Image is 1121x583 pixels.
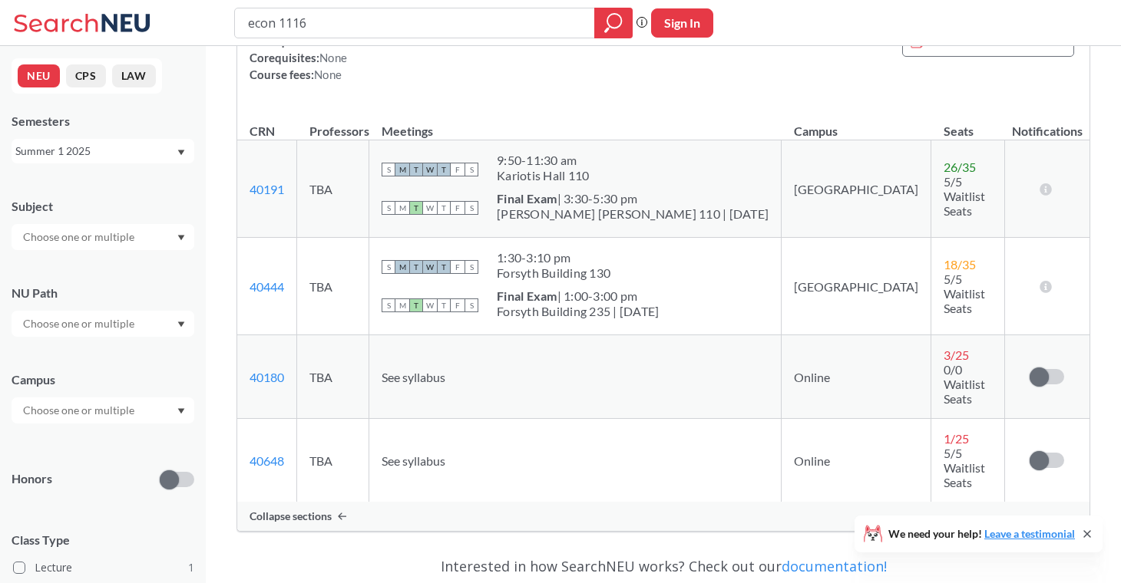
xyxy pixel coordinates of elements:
[782,557,887,575] a: documentation!
[319,51,347,64] span: None
[395,260,409,274] span: M
[382,298,395,312] span: S
[12,224,194,250] div: Dropdown arrow
[12,113,194,130] div: Semesters
[15,315,144,333] input: Choose one or multiple
[931,107,1005,140] th: Seats
[497,168,589,183] div: Kariotis Hall 110
[437,298,451,312] span: T
[497,153,589,168] div: 9:50 - 11:30 am
[188,559,194,576] span: 1
[12,397,194,423] div: Dropdown arrow
[382,201,395,215] span: S
[1004,107,1090,140] th: Notifications
[497,206,769,222] div: [PERSON_NAME] [PERSON_NAME] 110 | [DATE]
[382,370,445,384] span: See syllabus
[604,12,623,34] svg: magnifying glass
[944,362,985,406] span: 0/0 Waitlist Seats
[782,140,931,238] td: [GEOGRAPHIC_DATA]
[944,160,976,174] span: 26 / 35
[395,298,409,312] span: M
[497,265,610,281] div: Forsyth Building 130
[395,163,409,176] span: M
[297,107,369,140] th: Professors
[250,15,536,83] div: NUPaths: Prerequisites: Corequisites: Course fees:
[782,419,931,502] td: Online
[451,163,465,176] span: F
[12,371,194,388] div: Campus
[651,8,713,38] button: Sign In
[297,419,369,502] td: TBA
[409,163,423,176] span: T
[297,140,369,238] td: TBA
[112,64,156,87] button: LAW
[382,260,395,274] span: S
[250,182,284,196] a: 40191
[12,532,194,548] span: Class Type
[246,10,584,36] input: Class, professor, course number, "phrase"
[497,191,557,206] b: Final Exam
[888,529,1075,539] span: We need your help!
[314,68,342,81] span: None
[250,123,275,140] div: CRN
[497,250,610,265] div: 1:30 - 3:10 pm
[369,107,782,140] th: Meetings
[250,453,284,468] a: 40648
[423,163,437,176] span: W
[18,64,60,87] button: NEU
[465,201,478,215] span: S
[13,558,194,578] label: Lecture
[782,238,931,335] td: [GEOGRAPHIC_DATA]
[12,470,52,488] p: Honors
[177,150,185,156] svg: Dropdown arrow
[497,304,659,319] div: Forsyth Building 235 | [DATE]
[12,198,194,215] div: Subject
[782,335,931,419] td: Online
[12,139,194,163] div: Summer 1 2025Dropdown arrow
[409,298,423,312] span: T
[451,298,465,312] span: F
[451,201,465,215] span: F
[12,311,194,337] div: Dropdown arrow
[465,298,478,312] span: S
[423,298,437,312] span: W
[382,163,395,176] span: S
[15,143,176,160] div: Summer 1 2025
[15,401,144,420] input: Choose one or multiple
[177,235,185,241] svg: Dropdown arrow
[297,238,369,335] td: TBA
[409,201,423,215] span: T
[984,527,1075,540] a: Leave a testimonial
[944,174,985,218] span: 5/5 Waitlist Seats
[782,107,931,140] th: Campus
[250,279,284,294] a: 40444
[437,260,451,274] span: T
[250,370,284,384] a: 40180
[250,509,332,523] span: Collapse sections
[465,163,478,176] span: S
[497,288,557,303] b: Final Exam
[395,201,409,215] span: M
[437,201,451,215] span: T
[177,321,185,328] svg: Dropdown arrow
[594,8,633,38] div: magnifying glass
[177,408,185,414] svg: Dropdown arrow
[437,163,451,176] span: T
[451,260,465,274] span: F
[465,260,478,274] span: S
[944,272,985,315] span: 5/5 Waitlist Seats
[66,64,106,87] button: CPS
[944,347,969,362] span: 3 / 25
[423,201,437,215] span: W
[15,228,144,246] input: Choose one or multiple
[409,260,423,274] span: T
[237,502,1090,531] div: Collapse sections
[297,335,369,419] td: TBA
[497,288,659,304] div: | 1:00-3:00 pm
[12,285,194,301] div: NU Path
[944,446,985,489] span: 5/5 Waitlist Seats
[382,453,445,468] span: See syllabus
[944,257,976,272] span: 18 / 35
[497,191,769,206] div: | 3:30-5:30 pm
[944,431,969,446] span: 1 / 25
